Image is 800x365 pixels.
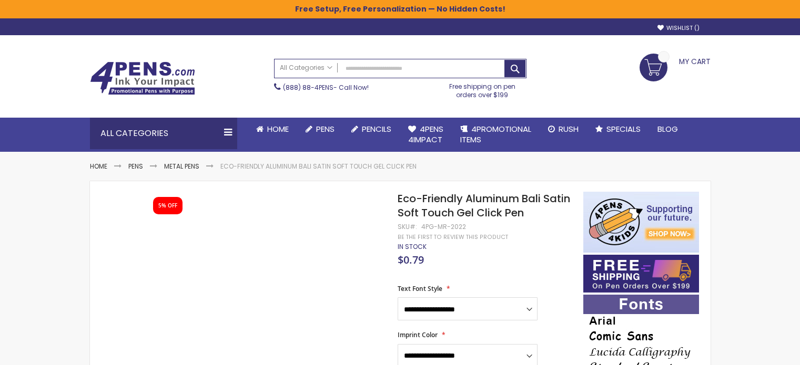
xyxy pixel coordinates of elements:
a: Home [248,118,297,141]
a: (888) 88-4PENS [283,83,333,92]
span: Specials [606,123,641,134]
strong: SKU [398,222,417,231]
span: In stock [398,242,427,251]
span: $0.79 [398,253,424,267]
a: 4PROMOTIONALITEMS [452,118,540,152]
a: Home [90,162,107,171]
div: Availability [398,243,427,251]
img: 4pens 4 kids [583,192,699,253]
div: 5% OFF [158,202,177,210]
span: Home [267,123,289,134]
a: Pens [297,118,343,141]
span: All Categories [280,64,332,72]
span: 4PROMOTIONAL ITEMS [460,123,531,145]
li: Eco-Friendly Aluminum Bali Satin Soft Touch Gel Click Pen [220,162,417,171]
a: Wishlist [657,24,700,32]
div: All Categories [90,118,237,149]
span: Pens [316,123,335,134]
span: Eco-Friendly Aluminum Bali Satin Soft Touch Gel Click Pen [398,191,570,220]
span: 4Pens 4impact [408,123,443,145]
span: Pencils [362,123,391,134]
a: All Categories [275,59,338,77]
img: Free shipping on orders over $199 [583,255,699,293]
span: - Call Now! [283,83,369,92]
a: Pens [128,162,143,171]
div: 4PG-MR-2022 [421,223,466,231]
a: Pencils [343,118,400,141]
span: Blog [657,123,678,134]
a: Blog [649,118,686,141]
span: Imprint Color [398,330,438,339]
a: Rush [540,118,587,141]
div: Free shipping on pen orders over $199 [438,78,526,99]
img: 4Pens Custom Pens and Promotional Products [90,61,195,95]
a: Specials [587,118,649,141]
a: Be the first to review this product [398,233,508,241]
span: Rush [559,123,579,134]
span: Text Font Style [398,284,442,293]
a: 4Pens4impact [400,118,452,152]
a: Metal Pens [164,162,199,171]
